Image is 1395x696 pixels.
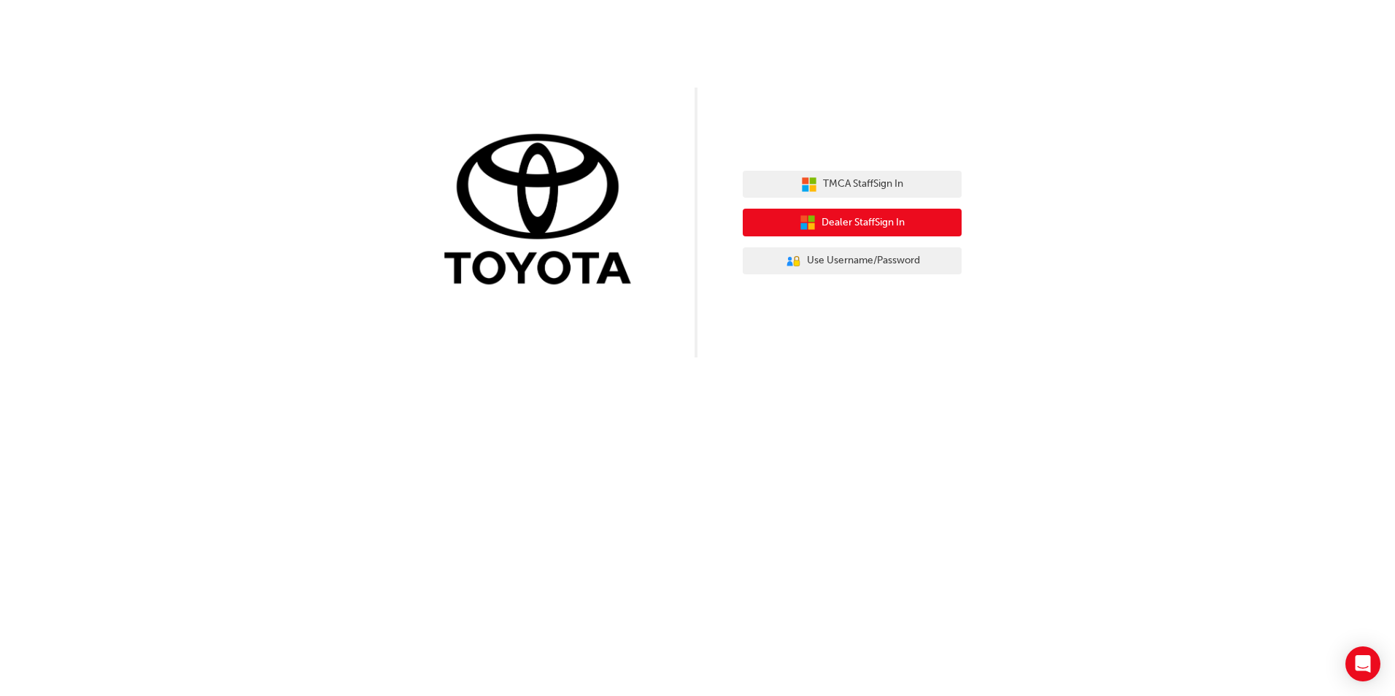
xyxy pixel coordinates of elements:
[743,171,962,198] button: TMCA StaffSign In
[823,176,903,193] span: TMCA Staff Sign In
[1345,646,1380,681] div: Open Intercom Messenger
[433,131,652,292] img: Trak
[822,214,905,231] span: Dealer Staff Sign In
[743,209,962,236] button: Dealer StaffSign In
[807,252,920,269] span: Use Username/Password
[743,247,962,275] button: Use Username/Password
